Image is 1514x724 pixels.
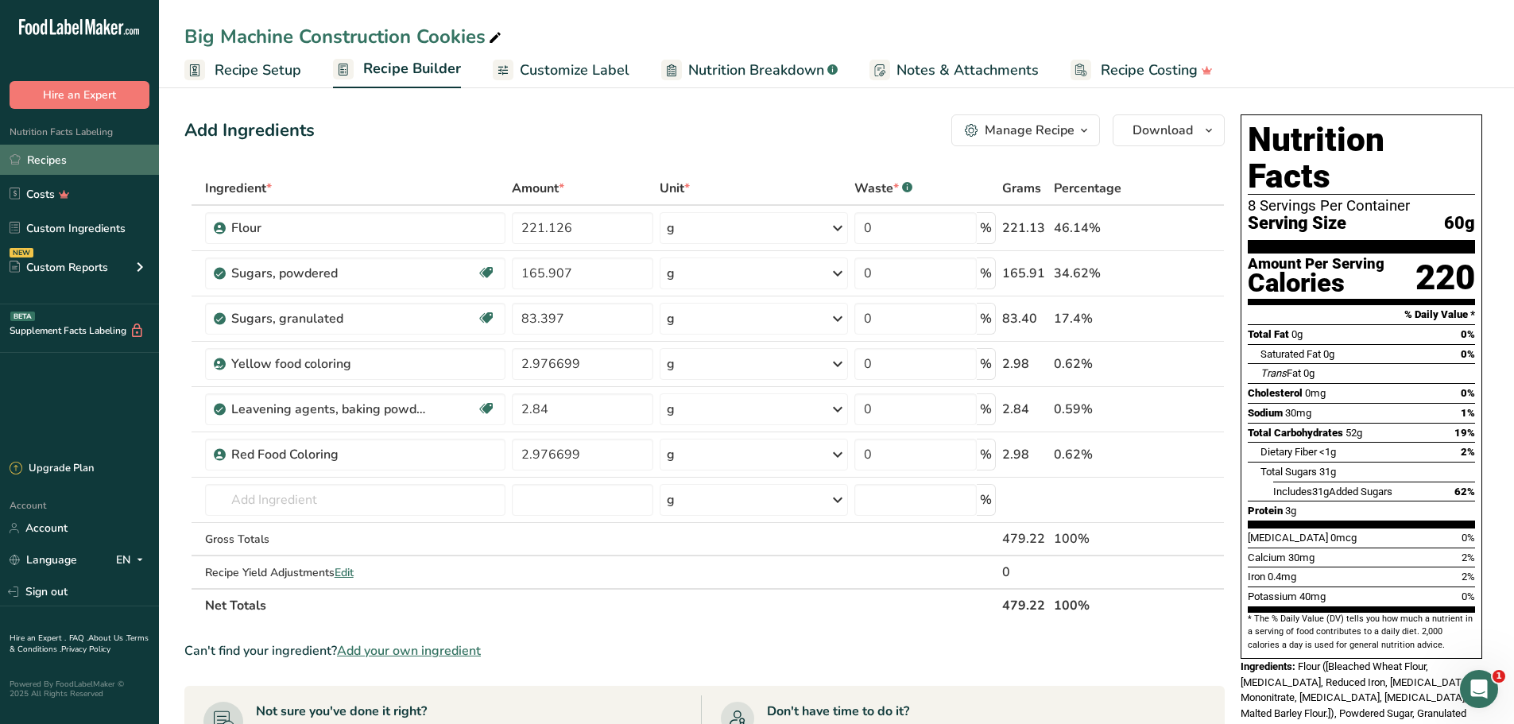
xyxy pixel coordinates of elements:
span: 30mg [1285,407,1311,419]
span: 3g [1285,505,1296,517]
div: g [667,490,675,509]
span: Iron [1248,571,1265,583]
span: 0g [1323,348,1334,360]
div: 46.14% [1054,219,1149,238]
div: 220 [1415,257,1475,299]
div: Waste [854,179,912,198]
span: Recipe Builder [363,58,461,79]
span: <1g [1319,446,1336,458]
span: Percentage [1054,179,1121,198]
div: Sugars, powdered [231,264,430,283]
span: Add your own ingredient [337,641,481,660]
div: Calories [1248,272,1384,295]
div: Manage Recipe [985,121,1075,140]
span: Nutrition Breakdown [688,60,824,81]
span: 40mg [1299,590,1326,602]
section: * The % Daily Value (DV) tells you how much a nutrient in a serving of food contributes to a dail... [1248,613,1475,652]
div: 165.91 [1002,264,1047,283]
span: Download [1133,121,1193,140]
span: 30mg [1288,552,1315,563]
span: 2% [1461,446,1475,458]
div: Upgrade Plan [10,461,94,477]
th: Net Totals [202,588,1000,621]
a: Notes & Attachments [869,52,1039,88]
div: NEW [10,248,33,257]
span: 0g [1291,328,1303,340]
div: Amount Per Serving [1248,257,1384,272]
span: 31g [1319,466,1336,478]
div: 0.62% [1054,354,1149,374]
span: 0mg [1305,387,1326,399]
span: 0.4mg [1268,571,1296,583]
span: Unit [660,179,690,198]
span: 1 [1493,670,1505,683]
a: Recipe Builder [333,51,461,89]
button: Manage Recipe [951,114,1100,146]
span: Potassium [1248,590,1297,602]
span: 0mcg [1330,532,1357,544]
a: FAQ . [69,633,88,644]
span: Recipe Setup [215,60,301,81]
div: g [667,309,675,328]
span: 0% [1462,590,1475,602]
span: Saturated Fat [1260,348,1321,360]
span: Notes & Attachments [896,60,1039,81]
div: Flour [231,219,430,238]
span: Total Fat [1248,328,1289,340]
a: About Us . [88,633,126,644]
span: Recipe Costing [1101,60,1198,81]
div: 0 [1002,563,1047,582]
span: 0% [1461,328,1475,340]
span: Edit [335,565,354,580]
span: 52g [1346,427,1362,439]
div: g [667,264,675,283]
span: Customize Label [520,60,629,81]
a: Language [10,546,77,574]
span: Ingredients: [1241,660,1295,672]
button: Download [1113,114,1225,146]
span: Includes Added Sugars [1273,486,1392,498]
span: [MEDICAL_DATA] [1248,532,1328,544]
span: 1% [1461,407,1475,419]
div: 2.84 [1002,400,1047,419]
h1: Nutrition Facts [1248,122,1475,195]
span: Ingredient [205,179,272,198]
span: 31g [1312,486,1329,498]
span: Total Sugars [1260,466,1317,478]
span: Grams [1002,179,1041,198]
div: Powered By FoodLabelMaker © 2025 All Rights Reserved [10,679,149,699]
a: Privacy Policy [61,644,110,655]
div: 100% [1054,529,1149,548]
div: Add Ingredients [184,118,315,144]
span: 0% [1461,348,1475,360]
a: Terms & Conditions . [10,633,149,655]
span: Cholesterol [1248,387,1303,399]
div: 17.4% [1054,309,1149,328]
span: Total Carbohydrates [1248,427,1343,439]
div: g [667,354,675,374]
button: Hire an Expert [10,81,149,109]
span: 62% [1454,486,1475,498]
div: 0.62% [1054,445,1149,464]
a: Recipe Setup [184,52,301,88]
th: 100% [1051,588,1152,621]
span: Calcium [1248,552,1286,563]
iframe: Intercom live chat [1460,670,1498,708]
i: Trans [1260,367,1287,379]
div: Can't find your ingredient? [184,641,1225,660]
span: 0% [1461,387,1475,399]
span: 19% [1454,427,1475,439]
div: g [667,445,675,464]
div: Yellow food coloring [231,354,430,374]
div: 8 Servings Per Container [1248,198,1475,214]
div: 221.13 [1002,219,1047,238]
span: Sodium [1248,407,1283,419]
div: 0.59% [1054,400,1149,419]
span: 2% [1462,571,1475,583]
div: g [667,219,675,238]
div: 2.98 [1002,445,1047,464]
span: 0% [1462,532,1475,544]
th: 479.22 [999,588,1051,621]
div: EN [116,551,149,570]
div: BETA [10,312,35,321]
